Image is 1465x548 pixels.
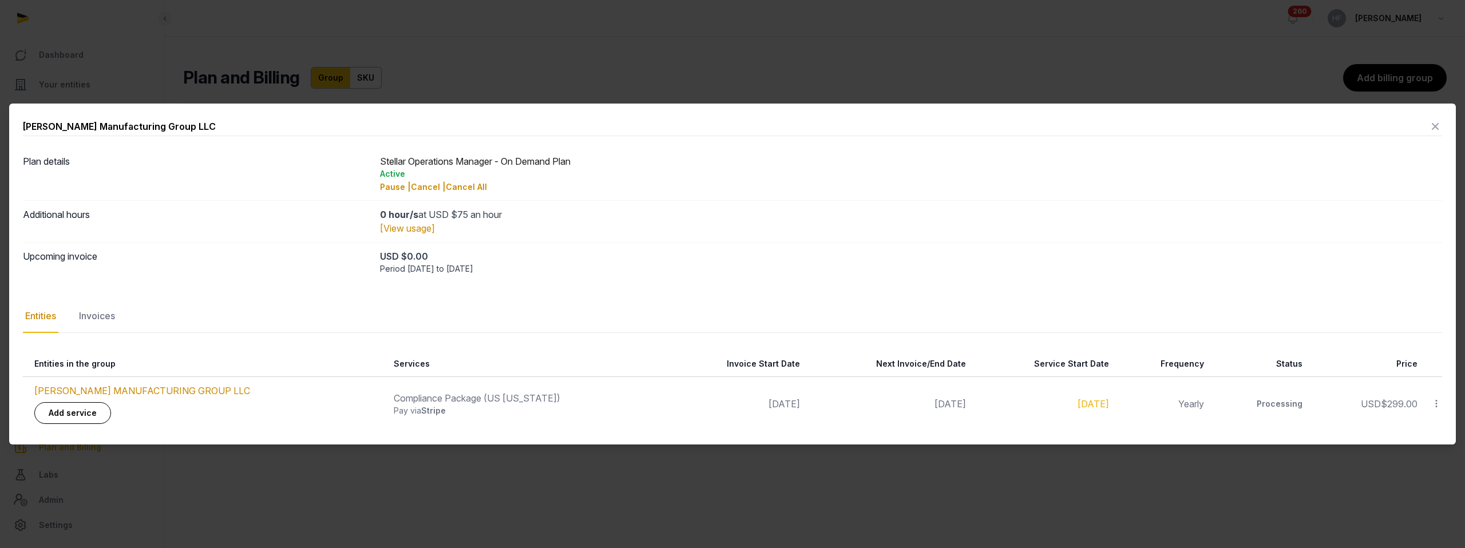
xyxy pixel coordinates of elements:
[1222,398,1302,410] div: Processing
[411,182,446,192] span: Cancel |
[394,405,659,416] div: Pay via
[1361,398,1381,410] span: USD
[1078,398,1109,410] a: [DATE]
[23,300,58,333] div: Entities
[1309,351,1424,377] th: Price
[77,300,117,333] div: Invoices
[935,398,966,410] span: [DATE]
[23,208,371,235] dt: Additional hours
[23,154,371,193] dt: Plan details
[380,154,1442,193] div: Stellar Operations Manager - On Demand Plan
[446,182,487,192] span: Cancel All
[1381,398,1418,410] span: $299.00
[23,249,371,275] dt: Upcoming invoice
[380,223,435,234] a: [View usage]
[23,300,1442,333] nav: Tabs
[380,208,1442,221] div: at USD $75 an hour
[1211,351,1309,377] th: Status
[380,182,411,192] span: Pause |
[34,385,250,396] a: [PERSON_NAME] MANUFACTURING GROUP LLC
[973,351,1116,377] th: Service Start Date
[421,406,446,415] span: Stripe
[666,351,807,377] th: Invoice Start Date
[394,391,659,405] div: Compliance Package (US [US_STATE])
[23,351,382,377] th: Entities in the group
[1116,377,1211,431] td: Yearly
[23,120,216,133] div: [PERSON_NAME] Manufacturing Group LLC
[380,249,1442,263] div: USD $0.00
[382,351,666,377] th: Services
[380,209,418,220] strong: 0 hour/s
[34,402,111,424] a: Add service
[1116,351,1211,377] th: Frequency
[666,377,807,431] td: [DATE]
[807,351,973,377] th: Next Invoice/End Date
[380,263,1442,275] div: Period [DATE] to [DATE]
[380,168,1442,180] div: Active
